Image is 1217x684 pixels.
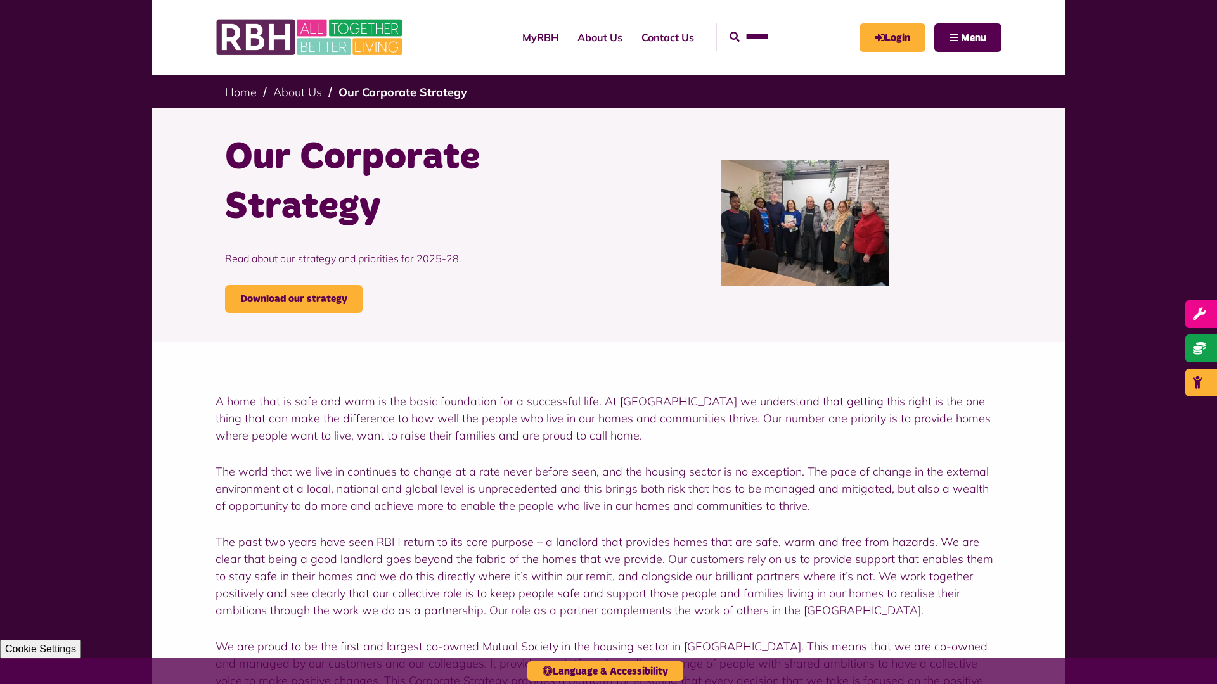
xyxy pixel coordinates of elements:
[216,13,406,62] img: RBH
[338,85,467,99] a: Our Corporate Strategy
[225,85,257,99] a: Home
[860,23,925,52] a: MyRBH
[527,661,683,681] button: Language & Accessibility
[1160,627,1217,684] iframe: Netcall Web Assistant for live chat
[216,533,1001,619] p: The past two years have seen RBH return to its core purpose – a landlord that provides homes that...
[225,285,363,313] a: Download our strategy
[721,160,890,286] img: P15 Communities
[216,393,1001,444] p: A home that is safe and warm is the basic foundation for a successful life. At [GEOGRAPHIC_DATA] ...
[273,85,322,99] a: About Us
[632,20,704,54] a: Contact Us
[934,23,1001,52] button: Navigation
[513,20,568,54] a: MyRBH
[225,133,599,232] h1: Our Corporate Strategy
[216,463,1001,514] p: The world that we live in continues to change at a rate never before seen, and the housing sector...
[568,20,632,54] a: About Us
[961,33,986,43] span: Menu
[225,232,599,285] p: Read about our strategy and priorities for 2025-28.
